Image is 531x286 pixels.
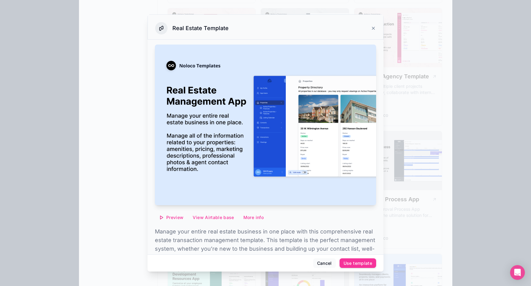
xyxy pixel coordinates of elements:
[189,213,238,222] button: View Airtable base
[313,258,336,268] button: Cancel
[155,227,376,270] p: Manage your entire real estate business in one place with this comprehensive real estate transact...
[155,45,376,206] img: Real Estate Template
[239,213,268,222] button: More info
[340,258,376,268] button: Use template
[155,213,187,222] button: Preview
[344,261,372,266] div: Use template
[166,215,183,220] span: Preview
[510,265,525,280] div: Open Intercom Messenger
[172,25,229,32] h3: Real Estate Template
